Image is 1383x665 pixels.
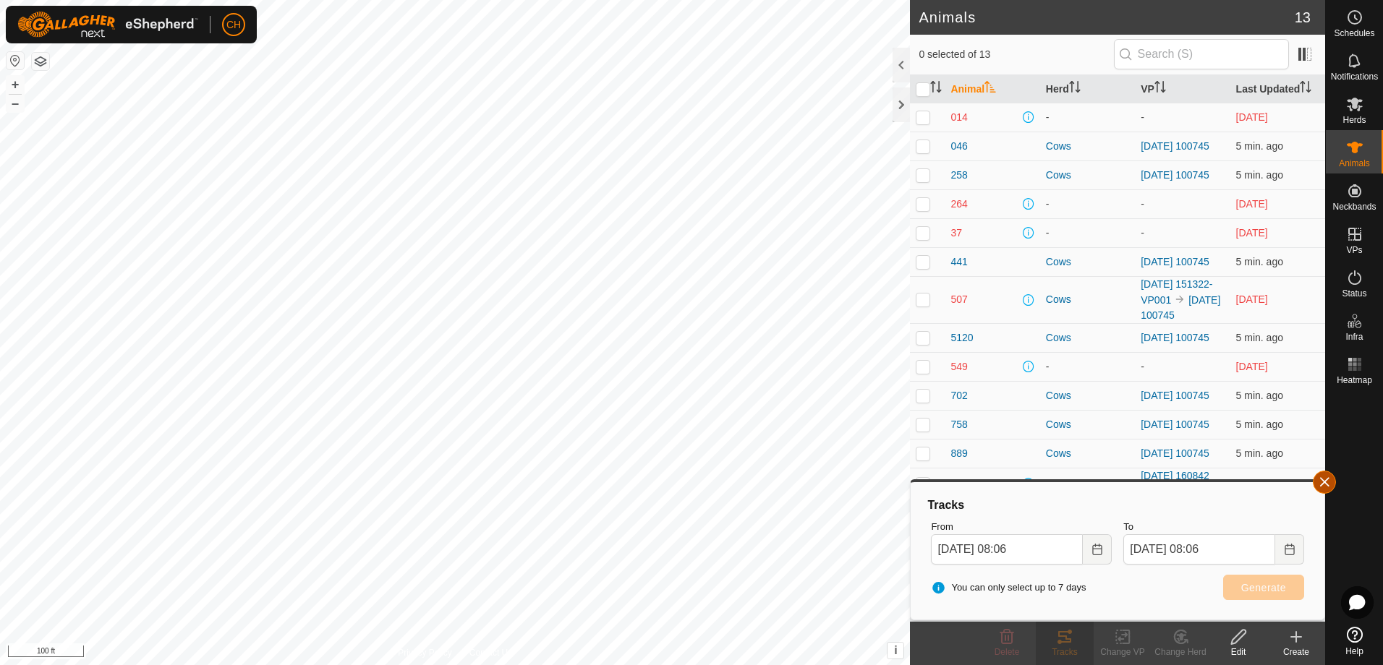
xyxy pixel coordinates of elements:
[1141,227,1144,239] app-display-virtual-paddock-transition: -
[1046,226,1129,241] div: -
[1083,534,1112,565] button: Choose Date
[1275,534,1304,565] button: Choose Date
[1141,390,1209,401] a: [DATE] 100745
[1331,72,1378,81] span: Notifications
[1346,246,1362,254] span: VPs
[925,497,1310,514] div: Tracks
[1141,111,1144,123] app-display-virtual-paddock-transition: -
[1046,330,1129,346] div: Cows
[1036,645,1094,658] div: Tracks
[1326,621,1383,661] a: Help
[1223,575,1304,600] button: Generate
[1152,645,1209,658] div: Change Herd
[1236,447,1283,459] span: Aug 20, 2025, 8:02 AM
[1209,645,1267,658] div: Edit
[1342,289,1366,298] span: Status
[950,476,967,492] span: 980
[1046,197,1129,212] div: -
[1230,75,1325,103] th: Last Updated
[950,254,967,270] span: 441
[945,75,1039,103] th: Animal
[1339,159,1370,168] span: Animals
[1046,446,1129,461] div: Cows
[398,646,452,659] a: Privacy Policy
[1141,169,1209,181] a: [DATE] 100745
[931,520,1112,534] label: From
[931,580,1086,595] span: You can only select up to 7 days
[226,17,241,33] span: CH
[469,646,512,659] a: Contact Us
[930,83,942,95] p-sorticon: Activate to sort
[1046,388,1129,403] div: Cows
[1141,332,1209,343] a: [DATE] 100745
[32,53,49,70] button: Map Layers
[1345,647,1363,656] span: Help
[995,647,1020,657] span: Delete
[950,292,967,307] span: 507
[1141,447,1209,459] a: [DATE] 100745
[1332,202,1376,211] span: Neckbands
[1236,198,1268,210] span: Aug 9, 2025, 9:17 PM
[1337,376,1372,385] span: Heatmap
[1094,645,1152,658] div: Change VP
[950,330,973,346] span: 5120
[1141,361,1144,372] app-display-virtual-paddock-transition: -
[1141,278,1212,306] a: [DATE] 151322-VP001
[1046,417,1129,432] div: Cows
[1342,116,1366,124] span: Herds
[1154,83,1166,95] p-sorticon: Activate to sort
[1334,29,1374,38] span: Schedules
[1236,478,1281,489] span: Jun 11, 2025, 11:17 AM
[1040,75,1135,103] th: Herd
[1141,256,1209,267] a: [DATE] 100745
[1069,83,1081,95] p-sorticon: Activate to sort
[1046,168,1129,183] div: Cows
[1345,332,1363,341] span: Infra
[919,47,1113,62] span: 0 selected of 13
[1236,419,1283,430] span: Aug 20, 2025, 8:02 AM
[1295,7,1311,28] span: 13
[950,388,967,403] span: 702
[1046,292,1129,307] div: Cows
[1046,359,1129,374] div: -
[1123,520,1304,534] label: To
[17,12,198,38] img: Gallagher Logo
[1141,198,1144,210] app-display-virtual-paddock-transition: -
[1236,140,1283,152] span: Aug 20, 2025, 8:02 AM
[7,52,24,69] button: Reset Map
[950,110,967,125] span: 014
[950,359,967,374] span: 549
[984,83,996,95] p-sorticon: Activate to sort
[888,643,903,658] button: i
[1046,110,1129,125] div: -
[1267,645,1325,658] div: Create
[1300,83,1311,95] p-sorticon: Activate to sort
[894,644,897,656] span: i
[1141,294,1220,321] a: [DATE] 100745
[1135,75,1230,103] th: VP
[950,226,962,241] span: 37
[950,139,967,154] span: 046
[1174,293,1186,305] img: to
[1236,293,1268,305] span: Aug 18, 2025, 9:02 PM
[1236,332,1283,343] span: Aug 20, 2025, 8:02 AM
[1046,254,1129,270] div: Cows
[1236,227,1268,239] span: Jul 21, 2025, 8:47 PM
[1236,256,1283,267] span: Aug 20, 2025, 8:02 AM
[1236,390,1283,401] span: Aug 20, 2025, 8:02 AM
[1236,111,1268,123] span: Aug 9, 2025, 9:17 PM
[1046,476,1129,492] div: -
[1141,470,1209,481] a: [DATE] 160842
[950,446,967,461] span: 889
[919,9,1294,26] h2: Animals
[950,417,967,432] span: 758
[1236,169,1283,181] span: Aug 20, 2025, 8:02 AM
[1114,39,1289,69] input: Search (S)
[1141,419,1209,430] a: [DATE] 100745
[1241,582,1286,593] span: Generate
[950,197,967,212] span: 264
[7,95,24,112] button: –
[1141,140,1209,152] a: [DATE] 100745
[7,76,24,93] button: +
[950,168,967,183] span: 258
